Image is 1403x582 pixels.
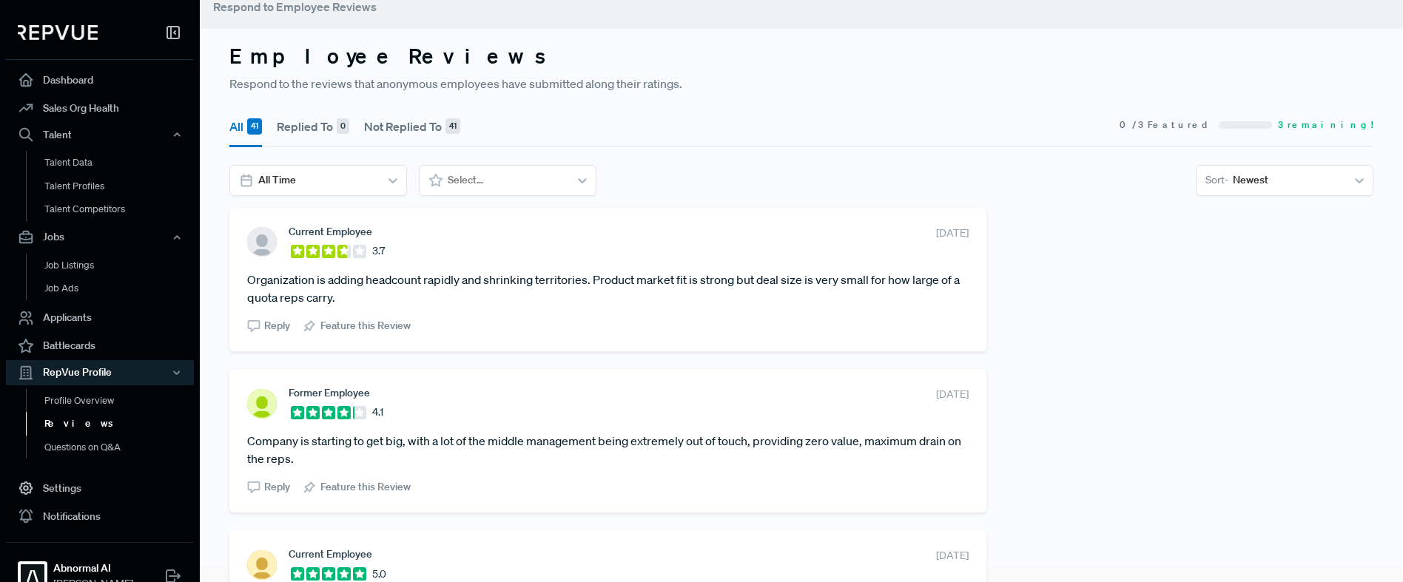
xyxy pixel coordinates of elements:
[26,277,214,300] a: Job Ads
[320,318,411,334] span: Feature this Review
[26,254,214,277] a: Job Listings
[372,566,386,582] span: 5.0
[247,118,262,135] div: 41
[53,561,133,576] strong: Abnormal AI
[264,479,290,495] span: Reply
[936,226,969,241] span: [DATE]
[6,502,194,530] a: Notifications
[229,106,262,147] button: All 41
[6,474,194,502] a: Settings
[6,122,194,147] button: Talent
[26,175,214,198] a: Talent Profiles
[229,44,1373,69] h3: Employee Reviews
[936,548,969,564] span: [DATE]
[936,387,969,402] span: [DATE]
[320,479,411,495] span: Feature this Review
[277,106,349,147] button: Replied To 0
[6,66,194,94] a: Dashboard
[372,405,383,420] span: 4.1
[264,318,290,334] span: Reply
[18,25,98,40] img: RepVue
[26,412,214,436] a: Reviews
[372,243,385,259] span: 3.7
[289,226,372,237] span: Current Employee
[6,304,194,332] a: Applicants
[26,436,214,459] a: Questions on Q&A
[229,75,1373,92] p: Respond to the reviews that anonymous employees have submitted along their ratings.
[364,106,460,147] button: Not Replied To 41
[289,548,372,560] span: Current Employee
[1278,118,1373,132] span: 3 remaining!
[26,389,214,413] a: Profile Overview
[6,225,194,250] button: Jobs
[289,387,370,399] span: Former Employee
[247,432,969,467] article: Company is starting to get big, with a lot of the middle management being extremely out of touch,...
[26,151,214,175] a: Talent Data
[26,197,214,221] a: Talent Competitors
[6,360,194,385] button: RepVue Profile
[6,332,194,360] a: Battlecards
[445,118,460,135] div: 41
[1120,118,1213,132] span: 0 / 3 Featured
[1205,172,1228,188] span: Sort -
[247,271,969,306] article: Organization is adding headcount rapidly and shrinking territories. Product market fit is strong ...
[6,94,194,122] a: Sales Org Health
[337,118,349,135] div: 0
